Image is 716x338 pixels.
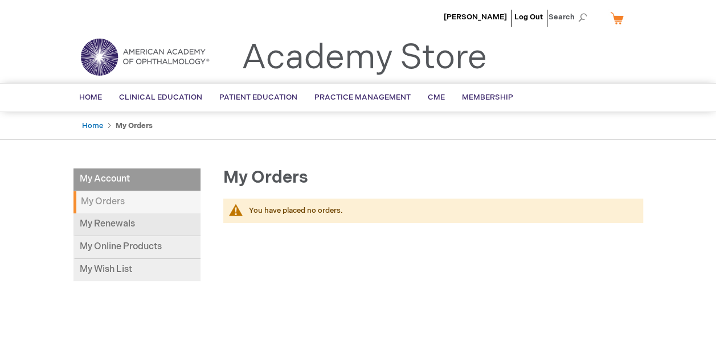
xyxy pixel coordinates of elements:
[462,93,513,102] span: Membership
[514,13,543,22] a: Log Out
[428,93,445,102] span: CME
[549,6,592,28] span: Search
[444,13,507,22] a: [PERSON_NAME]
[219,93,297,102] span: Patient Education
[79,93,102,102] span: Home
[119,93,202,102] span: Clinical Education
[249,206,343,215] span: You have placed no orders.
[73,213,201,236] a: My Renewals
[314,93,411,102] span: Practice Management
[82,121,103,130] a: Home
[242,38,487,79] a: Academy Store
[116,121,153,130] strong: My Orders
[73,191,201,213] strong: My Orders
[223,167,308,188] span: My Orders
[73,236,201,259] a: My Online Products
[73,259,201,281] a: My Wish List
